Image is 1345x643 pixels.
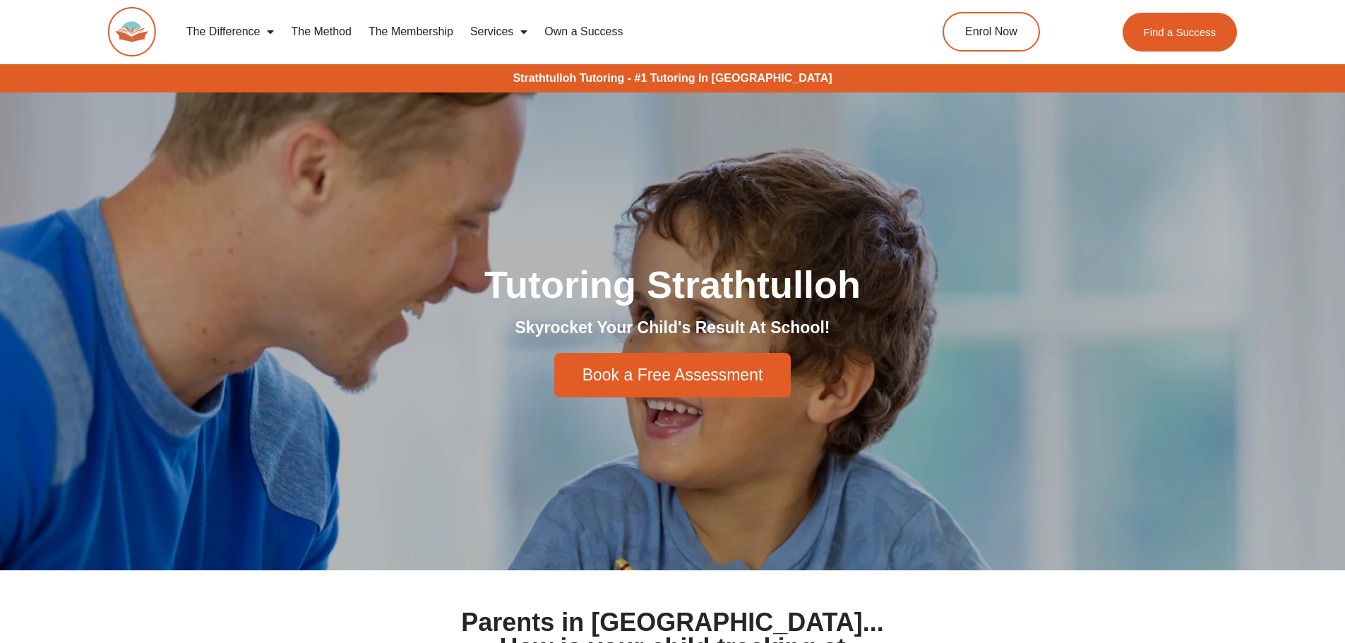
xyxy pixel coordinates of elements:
a: Book a Free Assessment [554,353,791,397]
span: Book a Free Assessment [582,367,763,383]
nav: Menu [178,16,878,48]
a: The Membership [360,16,462,48]
h2: Skyrocket Your Child's Result At School! [277,318,1068,339]
a: Enrol Now [943,12,1040,52]
a: The Method [282,16,359,48]
span: Enrol Now [965,26,1017,37]
span: Find a Success [1144,27,1217,37]
h1: Tutoring Strathtulloh [277,265,1068,304]
a: The Difference [178,16,283,48]
a: Own a Success [536,16,631,48]
a: Find a Success [1123,13,1238,52]
a: Services [462,16,536,48]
